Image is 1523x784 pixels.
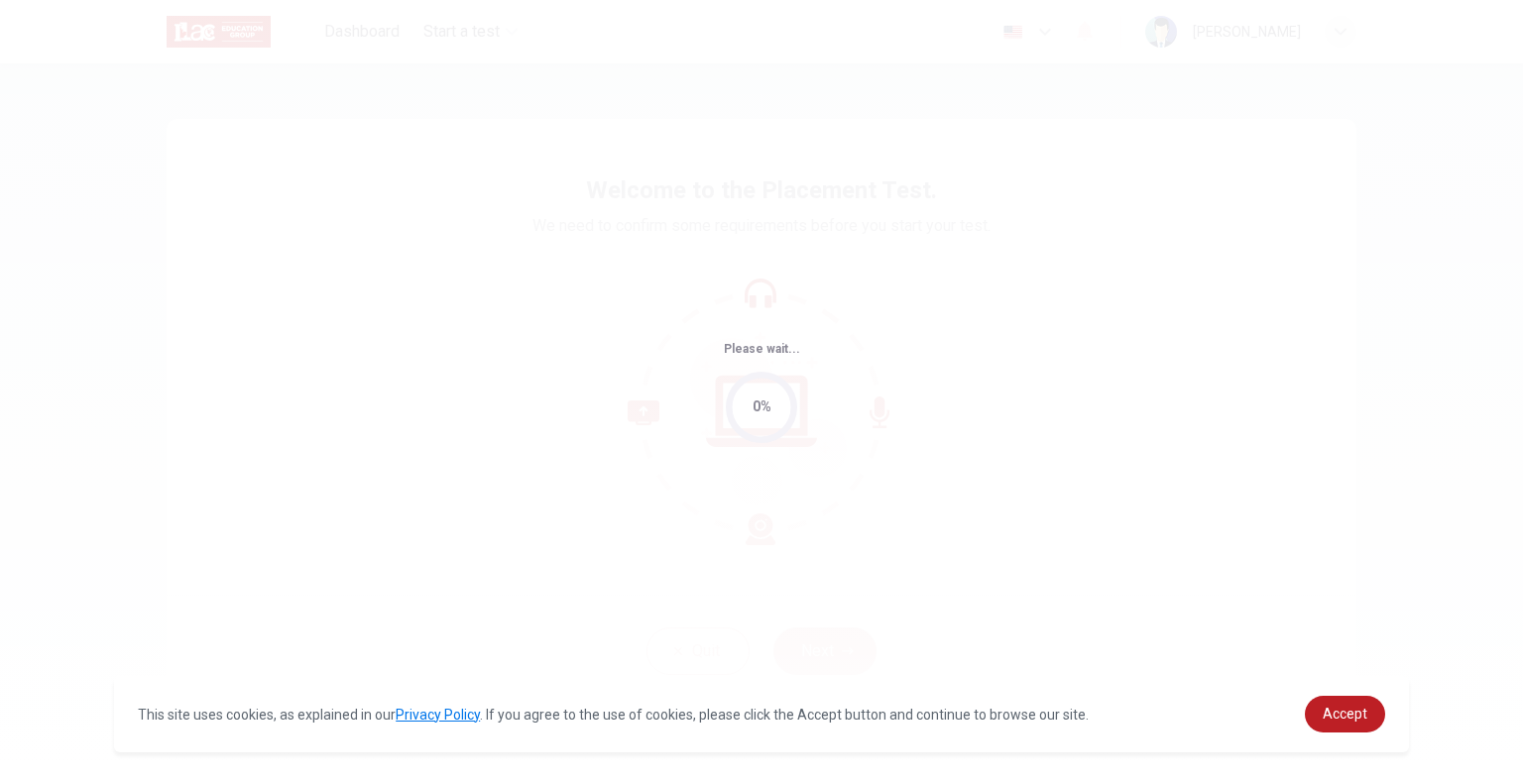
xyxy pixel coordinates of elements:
a: dismiss cookie message [1305,696,1385,732]
div: 0% [753,395,771,418]
span: This site uses cookies, as explained in our . If you agree to the use of cookies, please click th... [138,707,1089,723]
div: cookieconsent [114,676,1409,752]
span: Accept [1323,706,1367,722]
span: Please wait... [724,342,800,356]
a: Privacy Policy [396,707,480,723]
